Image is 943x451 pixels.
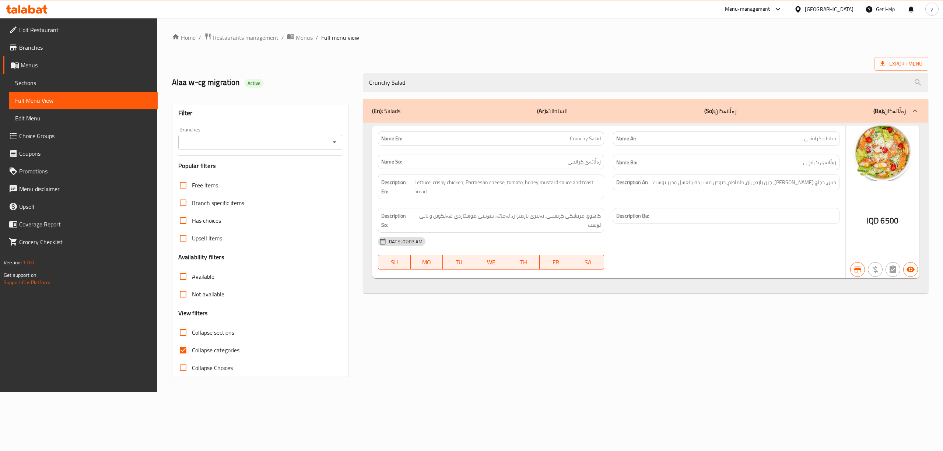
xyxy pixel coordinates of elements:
[507,255,540,269] button: TH
[804,135,836,142] span: سلطة كرانشي
[363,73,928,92] input: search
[803,158,836,167] span: زەڵاتەی کرانچی
[178,162,342,170] h3: Popular filters
[414,257,440,268] span: MO
[15,114,152,123] span: Edit Menu
[616,178,648,187] strong: Description Ar:
[9,74,158,92] a: Sections
[805,5,853,13] div: [GEOGRAPHIC_DATA]
[178,309,208,317] h3: View filters
[874,57,928,71] span: Export Menu
[204,33,278,42] a: Restaurants management
[886,262,900,277] button: Not has choices
[192,363,233,372] span: Collapse Choices
[616,135,636,142] strong: Name Ar:
[9,92,158,109] a: Full Menu View
[178,253,224,261] h3: Availability filters
[19,43,152,52] span: Branches
[4,278,50,287] a: Support.OpsPlatform
[868,262,883,277] button: Purchased item
[381,135,402,142] strong: Name En:
[443,255,475,269] button: TU
[725,5,770,14] div: Menu-management
[704,106,737,115] p: زەڵاتەکان
[381,257,408,268] span: SU
[414,211,601,229] span: کاهوو، مریشکی کریسپی، پەنیری پارمێزان، تەماتە، سۆسی موستاردی هەنگوین و نانی تۆست
[3,215,158,233] a: Coverage Report
[21,61,152,70] span: Menus
[23,258,34,267] span: 1.0.0
[287,33,313,42] a: Menus
[543,257,569,268] span: FR
[363,99,928,123] div: (En): Salads(Ar):السلطات(So):زەڵاتەکان(Ba):زەڵاتەکان
[213,33,278,42] span: Restaurants management
[616,158,637,167] strong: Name Ba:
[19,131,152,140] span: Choice Groups
[172,77,354,88] h2: Alaa w-cg migration
[245,80,264,87] span: Active
[3,145,158,162] a: Coupons
[3,180,158,198] a: Menu disclaimer
[281,33,284,42] li: /
[329,137,340,147] button: Open
[381,178,413,196] strong: Description En:
[192,198,244,207] span: Branch specific items
[3,162,158,180] a: Promotions
[372,105,383,116] b: (En):
[537,106,568,115] p: السلطات
[378,255,411,269] button: SU
[930,5,933,13] span: y
[192,346,239,355] span: Collapse categories
[381,211,412,229] strong: Description So:
[3,198,158,215] a: Upsell
[4,270,38,280] span: Get support on:
[316,33,318,42] li: /
[19,237,152,246] span: Grocery Checklist
[411,255,443,269] button: MO
[296,33,313,42] span: Menus
[537,105,547,116] b: (Ar):
[570,135,601,142] span: Crunchy Salad
[9,109,158,127] a: Edit Menu
[192,234,222,243] span: Upsell items
[192,216,221,225] span: Has choices
[19,202,152,211] span: Upsell
[172,33,196,42] a: Home
[3,127,158,145] a: Choice Groups
[199,33,201,42] li: /
[880,59,922,68] span: Export Menu
[321,33,359,42] span: Full menu view
[385,238,425,245] span: [DATE] 02:03 AM
[3,21,158,39] a: Edit Restaurant
[363,123,928,293] div: (En): Salads(Ar):السلطات(So):زەڵاتەکان(Ba):زەڵاتەکان
[510,257,537,268] span: TH
[575,257,602,268] span: SA
[572,255,604,269] button: SA
[15,78,152,87] span: Sections
[653,178,836,187] span: خس، دجاج كريسبي، جبن بارميزان، طماطم، صوص مستردة بالعسل وخبز توست
[846,126,919,181] img: mmw_638908653658282088
[873,105,884,116] b: (Ba):
[192,181,218,190] span: Free items
[850,262,865,277] button: Branch specific item
[4,258,22,267] span: Version:
[19,220,152,229] span: Coverage Report
[15,96,152,105] span: Full Menu View
[19,149,152,158] span: Coupons
[172,33,928,42] nav: breadcrumb
[245,79,264,88] div: Active
[192,328,234,337] span: Collapse sections
[3,56,158,74] a: Menus
[475,255,508,269] button: WE
[616,211,649,221] strong: Description Ba:
[414,178,601,196] span: Lettuce, crispy chicken, Parmesan cheese, tomato, honey mustard sauce and toast bread
[19,167,152,176] span: Promotions
[880,214,898,228] span: 6500
[3,233,158,251] a: Grocery Checklist
[446,257,472,268] span: TU
[381,158,402,166] strong: Name So:
[19,184,152,193] span: Menu disclaimer
[478,257,505,268] span: WE
[178,105,342,121] div: Filter
[903,262,918,277] button: Available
